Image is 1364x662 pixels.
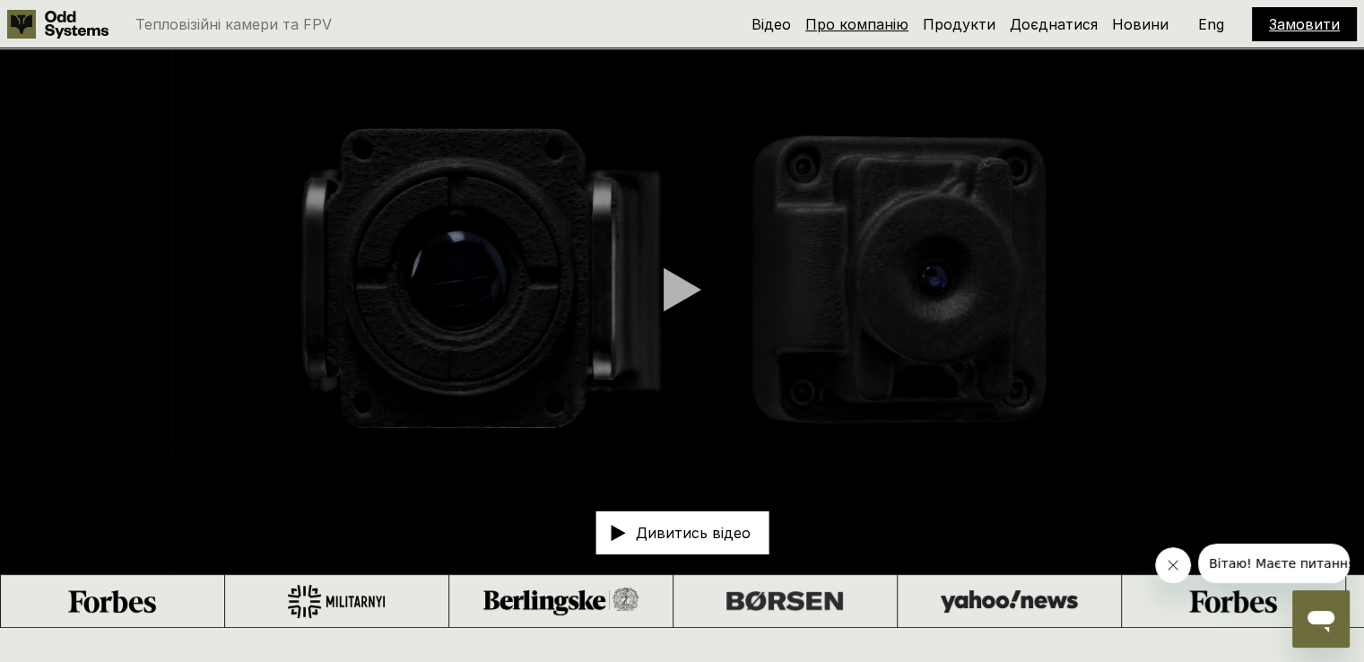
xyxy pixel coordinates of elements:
iframe: Кнопка для запуску вікна повідомлень [1292,590,1350,648]
p: Тепловізійні камери та FPV [135,17,332,31]
p: Дивитись відео [636,526,751,540]
span: Вітаю! Маєте питання? [11,13,164,27]
iframe: Закрити повідомлення [1155,547,1191,583]
a: Замовити [1269,15,1340,33]
a: Відео [752,15,791,33]
a: Новини [1112,15,1169,33]
a: Продукти [923,15,995,33]
p: Eng [1198,17,1224,31]
a: Про компанію [805,15,908,33]
iframe: Повідомлення від компанії [1198,544,1350,583]
a: Доєднатися [1010,15,1098,33]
